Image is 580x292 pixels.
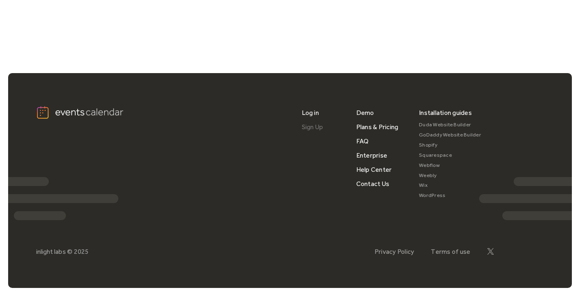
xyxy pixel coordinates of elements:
a: Enterprise [356,148,387,162]
div: Installation guides [419,106,472,120]
a: Demo [356,106,374,120]
a: Plans & Pricing [356,120,399,134]
div: inlight labs © [36,248,72,255]
a: Log in [302,106,319,120]
a: Shopify [419,140,481,150]
div: 2025 [74,248,89,255]
a: Sign Up [302,120,323,134]
a: Contact Us [356,177,389,191]
a: Privacy Policy [375,248,414,255]
a: Weebly [419,171,481,181]
a: GoDaddy Website Builder [419,130,481,140]
a: FAQ [356,134,369,148]
a: Squarespace [419,150,481,160]
a: Duda Website Builder [419,120,481,130]
a: Terms of use [431,248,470,255]
a: Webflow [419,160,481,171]
a: Help Center [356,162,392,177]
a: Wix [419,180,481,190]
a: WordPress [419,190,481,201]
